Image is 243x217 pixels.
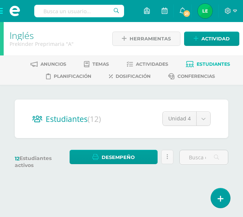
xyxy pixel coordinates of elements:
span: Anuncios [40,61,66,67]
div: Prekinder Preprimaria 'A' [10,40,103,47]
a: Planificación [46,70,91,82]
span: Actividad [201,32,230,46]
a: Actividades [127,58,168,70]
span: 12 [15,155,20,162]
span: 21 [183,10,191,18]
a: Estudiantes [186,58,230,70]
a: Herramientas [112,32,180,46]
a: Unidad 4 [163,112,210,126]
span: Dosificación [116,73,151,79]
span: Planificación [54,73,91,79]
span: Desempeño [102,151,135,164]
span: Temas [92,61,109,67]
a: Conferencias [168,70,215,82]
h1: Inglés [10,30,103,40]
span: Unidad 4 [168,112,191,126]
a: Anuncios [31,58,66,70]
span: Estudiantes [197,61,230,67]
span: (12) [88,114,101,124]
input: Busca el estudiante aquí... [180,150,228,164]
span: Actividades [136,61,168,67]
span: Conferencias [177,73,215,79]
input: Busca un usuario... [34,5,124,17]
a: Temas [84,58,109,70]
img: d580e479f0b33803020bb6858830c2e7.png [198,4,212,18]
a: Desempeño [70,150,158,164]
span: Herramientas [130,32,171,46]
a: Dosificación [109,70,151,82]
a: Inglés [10,29,34,41]
a: Actividad [184,32,239,46]
span: Estudiantes [46,114,101,124]
label: Estudiantes activos [15,155,64,169]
